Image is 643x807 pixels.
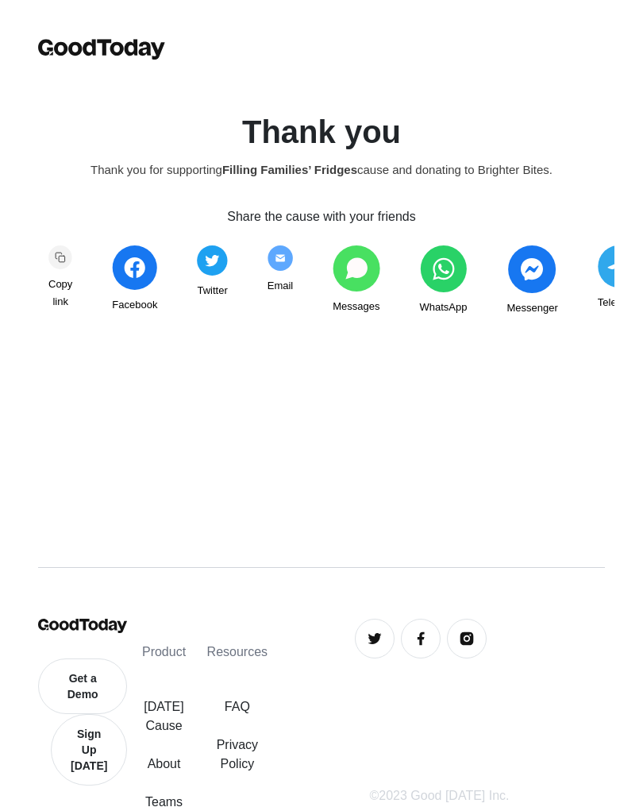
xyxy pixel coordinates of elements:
a: Messages [333,245,379,317]
span: Facebook [112,296,157,314]
a: Messenger [507,245,558,317]
a: Facebook [401,619,441,658]
span: Messenger [507,299,558,317]
h4: Product [127,644,200,659]
img: Facebook [413,631,429,647]
span: Telegram [598,294,640,311]
a: Privacy Policy [201,736,274,774]
div: Thank you for supporting cause and donating to Brighter Bites. [29,159,614,181]
img: GoodToday [38,619,127,633]
span: Twitter [197,282,227,299]
a: About [127,755,200,774]
a: Email [268,245,294,317]
span: Copy link [48,276,72,311]
a: Facebook [112,245,157,317]
img: Instagram [459,631,475,647]
img: share_whatsapp-5443f3cdddf22c2a0b826378880ed971e5ae1b823a31c339f5b218d16a196cbc.svg [420,245,468,292]
a: [DATE] Cause [127,697,200,736]
img: share_messenger-c45e1c7bcbce93979a22818f7576546ad346c06511f898ed389b6e9c643ac9fb.svg [508,245,556,293]
img: GoodToday [38,38,165,60]
span: WhatsApp [420,299,468,316]
img: share_telegram-202ce42bf2dc56a75ae6f480dc55a76afea62cc0f429ad49403062cf127563fc.svg [598,245,640,288]
span: Messages [333,298,379,315]
div: ©2023 Good [DATE] Inc. [274,786,605,805]
a: Sign Up [DATE] [51,714,127,786]
a: Get a Demo [38,658,127,714]
img: share_facebook-c991d833322401cbb4f237049bfc194d63ef308eb3503c7c3024a8cbde471ffb.svg [112,245,157,290]
a: Twitter [355,619,395,658]
span: Email [268,277,294,295]
strong: Filling Families’ Fridges [222,163,357,176]
h4: Resources [201,644,274,659]
a: Copy link [48,245,72,317]
a: Twitter [197,245,227,317]
a: WhatsApp [420,245,468,317]
img: share_twitter-4edeb73ec953106eaf988c2bc856af36d9939993d6d052e2104170eae85ec90a.svg [197,245,227,276]
a: Instagram [447,619,487,658]
img: Copy link [48,245,72,269]
img: share_email2-0c4679e4b4386d6a5b86d8c72d62db284505652625843b8f2b6952039b23a09d.svg [268,245,294,271]
a: Telegram [598,245,640,317]
img: Twitter [367,631,383,647]
h1: Thank you [29,119,614,145]
div: Share the cause with your friends [29,207,614,226]
a: FAQ [201,697,274,716]
img: share_messages-3b1fb8c04668ff7766dd816aae91723b8c2b0b6fc9585005e55ff97ac9a0ace1.svg [333,245,379,292]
